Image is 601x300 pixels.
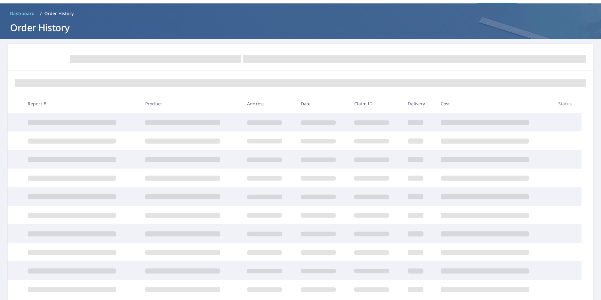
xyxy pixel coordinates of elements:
[349,94,403,113] th: Claim ID
[23,94,140,113] th: Report #
[553,94,582,113] th: Status
[40,10,42,17] li: /
[403,94,435,113] th: Delivery
[436,94,553,113] th: Cost
[140,94,242,113] th: Product
[296,94,349,113] th: Date
[10,10,35,17] span: Dashboard
[8,8,37,19] a: Dashboard
[242,94,295,113] th: Address
[8,8,593,19] nav: breadcrumb
[8,21,593,34] h1: Order History
[44,10,74,17] p: Order History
